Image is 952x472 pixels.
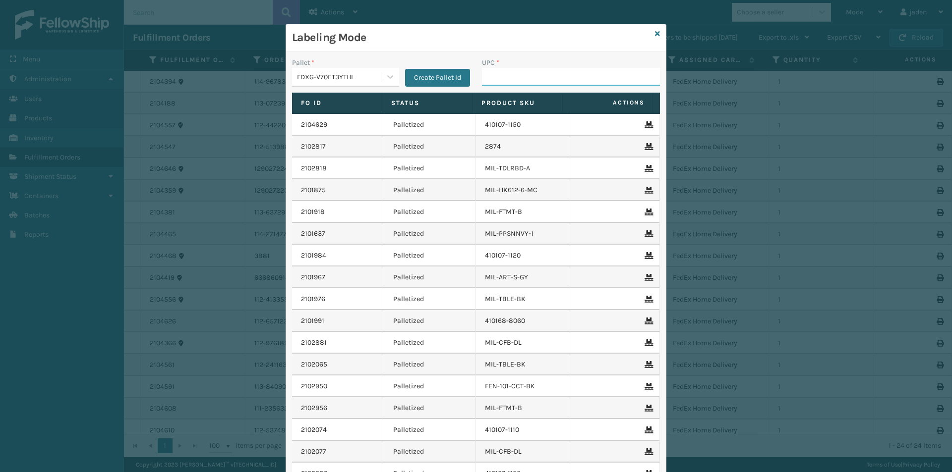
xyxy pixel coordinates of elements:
a: 2102077 [301,447,326,457]
a: 2101967 [301,272,325,282]
td: MIL-PPSNNVY-1 [476,223,568,245]
a: 2102065 [301,360,327,369]
label: Product SKU [481,99,553,107]
td: Palletized [384,157,476,179]
label: Status [391,99,463,107]
td: Palletized [384,179,476,201]
a: 2102956 [301,403,327,413]
td: 2874 [476,136,568,157]
td: Palletized [384,288,476,310]
i: Remove From Pallet [645,121,651,128]
i: Remove From Pallet [645,187,651,194]
td: MIL-TBLE-BK [476,354,568,375]
label: UPC [482,57,499,68]
i: Remove From Pallet [645,209,651,215]
label: Fo Id [301,99,373,107]
td: Palletized [384,310,476,332]
td: Palletized [384,375,476,397]
a: 2102074 [301,425,327,435]
td: Palletized [384,354,476,375]
td: Palletized [384,266,476,288]
i: Remove From Pallet [645,274,651,281]
td: Palletized [384,136,476,157]
a: 2102817 [301,142,326,152]
td: MIL-FTMT-B [476,201,568,223]
td: Palletized [384,223,476,245]
i: Remove From Pallet [645,143,651,150]
td: Palletized [384,332,476,354]
td: Palletized [384,419,476,441]
td: MIL-HK612-6-MC [476,179,568,201]
a: 2101991 [301,316,324,326]
td: MIL-CFB-DL [476,332,568,354]
td: MIL-CFB-DL [476,441,568,463]
i: Remove From Pallet [645,317,651,324]
a: 2102818 [301,163,327,173]
a: 2101918 [301,207,325,217]
td: Palletized [384,245,476,266]
label: Pallet [292,57,314,68]
td: MIL-ART-S-GY [476,266,568,288]
i: Remove From Pallet [645,361,651,368]
td: MIL-FTMT-B [476,397,568,419]
td: FEN-101-CCT-BK [476,375,568,397]
a: 2101976 [301,294,325,304]
i: Remove From Pallet [645,339,651,346]
a: 2101984 [301,251,326,261]
a: 2102881 [301,338,327,348]
td: Palletized [384,441,476,463]
a: 2104629 [301,120,327,130]
td: MIL-TDLRBD-A [476,157,568,179]
a: 2101637 [301,229,325,239]
td: 410107-1110 [476,419,568,441]
i: Remove From Pallet [645,252,651,259]
i: Remove From Pallet [645,296,651,303]
td: 410107-1150 [476,114,568,136]
div: FDXG-V70ET3YTHL [297,72,382,82]
button: Create Pallet Id [405,69,470,87]
a: 2101875 [301,185,326,195]
td: 410168-8060 [476,310,568,332]
i: Remove From Pallet [645,426,651,433]
h3: Labeling Mode [292,30,651,45]
a: 2102950 [301,381,327,391]
i: Remove From Pallet [645,165,651,172]
i: Remove From Pallet [645,405,651,412]
td: Palletized [384,397,476,419]
span: Actions [566,95,651,111]
i: Remove From Pallet [645,383,651,390]
td: 410107-1120 [476,245,568,266]
i: Remove From Pallet [645,230,651,237]
td: Palletized [384,114,476,136]
td: MIL-TBLE-BK [476,288,568,310]
i: Remove From Pallet [645,448,651,455]
td: Palletized [384,201,476,223]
